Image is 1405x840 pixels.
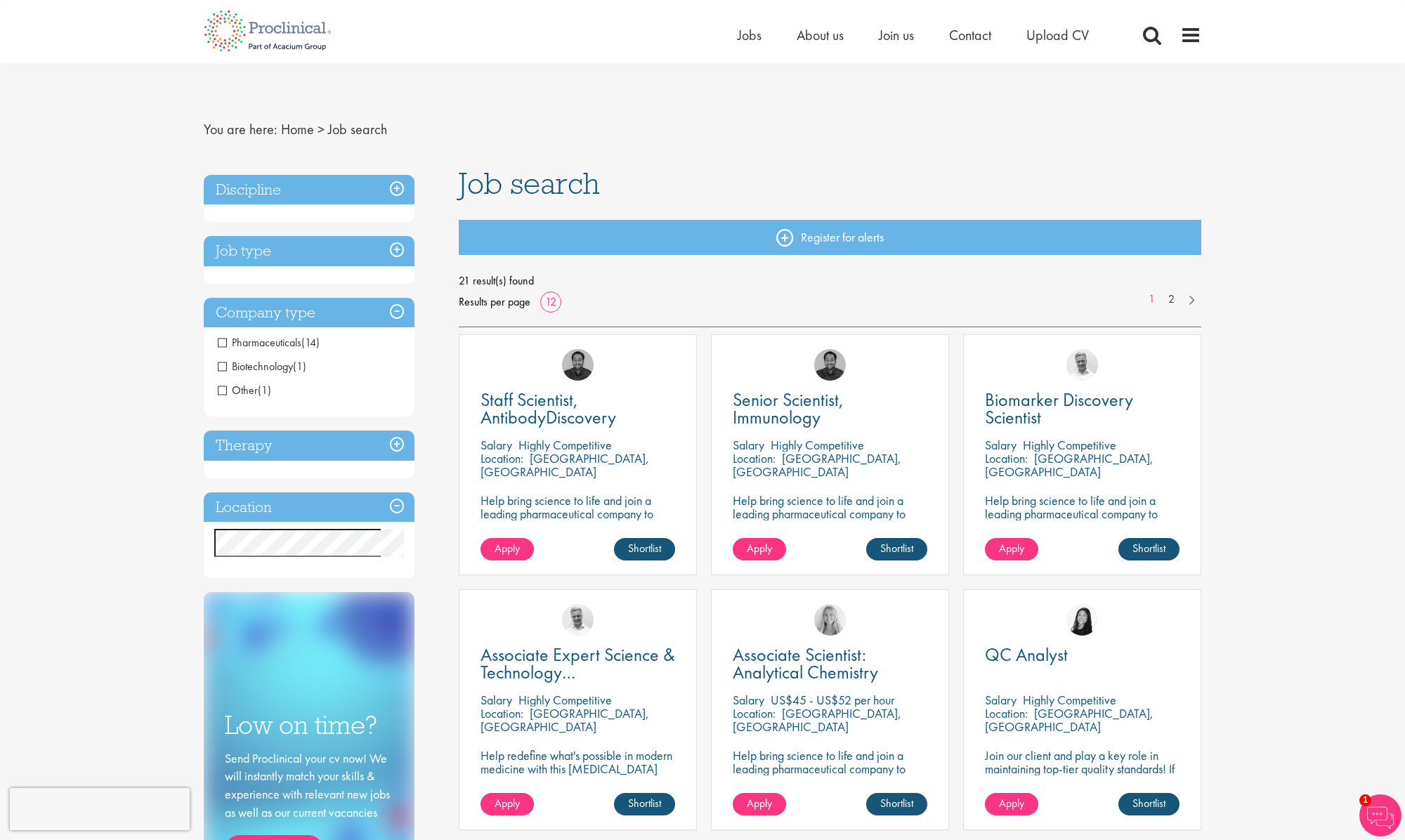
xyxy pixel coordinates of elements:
[985,692,1017,708] span: Salary
[1023,437,1116,453] p: Highly Competitive
[562,349,594,381] a: Mike Raletz
[733,494,927,560] p: Help bring science to life and join a leading pharmaceutical company to play a key role in delive...
[218,335,320,350] span: Pharmaceuticals
[301,335,320,350] span: (14)
[985,388,1133,429] span: Biomarker Discovery Scientist
[204,298,414,328] h3: Company type
[1161,291,1182,308] a: 2
[614,793,675,815] a: Shortlist
[495,541,520,556] span: Apply
[879,26,914,44] a: Join us
[733,391,927,426] a: Senior Scientist, Immunology
[481,749,675,789] p: Help redefine what's possible in modern medicine with this [MEDICAL_DATA] Associate Expert Scienc...
[218,335,301,350] span: Pharmaceuticals
[733,692,764,708] span: Salary
[733,450,776,466] span: Location:
[733,793,786,815] a: Apply
[985,705,1154,735] p: [GEOGRAPHIC_DATA], [GEOGRAPHIC_DATA]
[481,705,649,735] p: [GEOGRAPHIC_DATA], [GEOGRAPHIC_DATA]
[733,705,901,735] p: [GEOGRAPHIC_DATA], [GEOGRAPHIC_DATA]
[999,541,1024,556] span: Apply
[771,437,864,453] p: Highly Competitive
[204,492,414,523] h3: Location
[10,788,190,830] iframe: reCAPTCHA
[481,646,675,681] a: Associate Expert Science & Technology ([MEDICAL_DATA])
[747,796,772,811] span: Apply
[814,349,846,381] img: Mike Raletz
[481,643,675,702] span: Associate Expert Science & Technology ([MEDICAL_DATA])
[459,270,1202,291] span: 21 result(s) found
[985,749,1179,815] p: Join our client and play a key role in maintaining top-tier quality standards! If you have a keen...
[1066,604,1098,636] img: Numhom Sudsok
[985,494,1179,560] p: Help bring science to life and join a leading pharmaceutical company to play a key role in delive...
[1359,794,1371,806] span: 1
[1066,349,1098,381] img: Joshua Bye
[771,692,894,708] p: US$45 - US$52 per hour
[866,793,927,815] a: Shortlist
[747,541,772,556] span: Apply
[733,450,901,480] p: [GEOGRAPHIC_DATA], [GEOGRAPHIC_DATA]
[481,391,675,426] a: Staff Scientist, AntibodyDiscovery
[733,538,786,560] a: Apply
[985,646,1179,664] a: QC Analyst
[481,494,675,560] p: Help bring science to life and join a leading pharmaceutical company to play a key role in delive...
[985,437,1017,453] span: Salary
[733,643,878,684] span: Associate Scientist: Analytical Chemistry
[866,538,927,560] a: Shortlist
[293,359,306,374] span: (1)
[733,388,844,429] span: Senior Scientist, Immunology
[481,388,616,429] span: Staff Scientist, AntibodyDiscovery
[481,705,523,721] span: Location:
[733,705,776,721] span: Location:
[733,749,927,815] p: Help bring science to life and join a leading pharmaceutical company to play a key role in delive...
[985,391,1179,426] a: Biomarker Discovery Scientist
[814,604,846,636] a: Shannon Briggs
[797,26,844,44] a: About us
[328,120,387,138] span: Job search
[1118,793,1179,815] a: Shortlist
[614,538,675,560] a: Shortlist
[540,294,561,309] a: 12
[985,793,1038,815] a: Apply
[481,437,512,453] span: Salary
[1026,26,1089,44] a: Upload CV
[999,796,1024,811] span: Apply
[985,450,1028,466] span: Location:
[459,164,600,202] span: Job search
[204,120,277,138] span: You are here:
[1118,538,1179,560] a: Shortlist
[562,604,594,636] img: Joshua Bye
[481,793,534,815] a: Apply
[481,692,512,708] span: Salary
[204,431,414,461] h3: Therapy
[733,646,927,681] a: Associate Scientist: Analytical Chemistry
[1142,291,1162,308] a: 1
[459,220,1202,255] a: Register for alerts
[985,643,1068,667] span: QC Analyst
[495,796,520,811] span: Apply
[481,450,523,466] span: Location:
[985,538,1038,560] a: Apply
[218,359,293,374] span: Biotechnology
[518,437,612,453] p: Highly Competitive
[204,236,414,266] h3: Job type
[218,383,258,398] span: Other
[949,26,991,44] a: Contact
[204,175,414,205] h3: Discipline
[218,359,306,374] span: Biotechnology
[738,26,762,44] a: Jobs
[1023,692,1116,708] p: Highly Competitive
[733,437,764,453] span: Salary
[459,291,530,313] span: Results per page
